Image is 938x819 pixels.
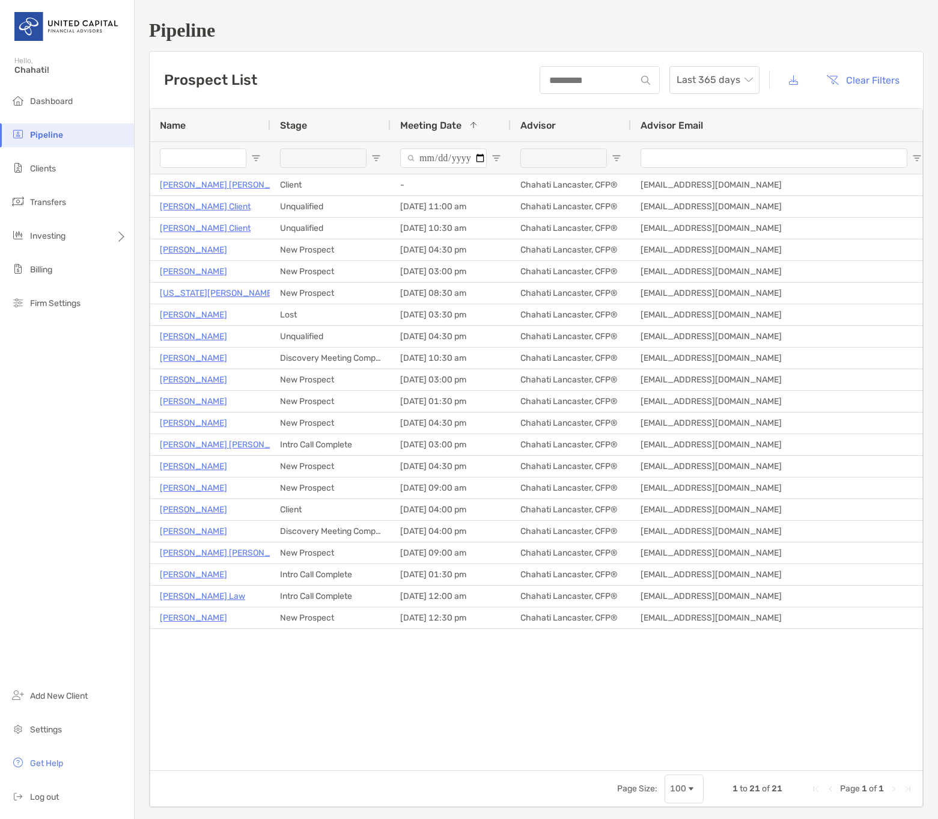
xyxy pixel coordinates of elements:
[511,261,631,282] div: Chahati Lancaster, CFP®
[862,784,867,794] span: 1
[160,120,186,131] span: Name
[631,326,931,347] div: [EMAIL_ADDRESS][DOMAIN_NAME]
[391,607,511,628] div: [DATE] 12:30 pm
[511,239,631,260] div: Chahati Lancaster, CFP®
[11,127,25,141] img: pipeline icon
[270,391,391,412] div: New Prospect
[631,196,931,217] div: [EMAIL_ADDRESS][DOMAIN_NAME]
[11,194,25,209] img: transfers icon
[879,784,884,794] span: 1
[391,218,511,239] div: [DATE] 10:30 am
[400,120,461,131] span: Meeting Date
[160,480,227,495] a: [PERSON_NAME]
[11,295,25,310] img: firm-settings icon
[749,784,760,794] span: 21
[631,348,931,369] div: [EMAIL_ADDRESS][DOMAIN_NAME]
[391,304,511,325] div: [DATE] 03:30 pm
[631,456,931,477] div: [EMAIL_ADDRESS][DOMAIN_NAME]
[160,437,296,452] p: [PERSON_NAME] [PERSON_NAME]
[160,329,227,344] a: [PERSON_NAME]
[11,722,25,736] img: settings icon
[270,434,391,455] div: Intro Call Complete
[270,521,391,542] div: Discovery Meeting Complete
[160,567,227,582] p: [PERSON_NAME]
[160,589,245,604] a: [PERSON_NAME] Law
[30,197,66,207] span: Transfers
[30,96,73,106] span: Dashboard
[631,413,931,434] div: [EMAIL_ADDRESS][DOMAIN_NAME]
[520,120,556,131] span: Advisor
[511,477,631,498] div: Chahati Lancaster, CFP®
[11,755,25,770] img: get-help icon
[164,72,257,88] h3: Prospect List
[270,218,391,239] div: Unqualified
[251,153,261,163] button: Open Filter Menu
[30,231,65,241] span: Investing
[391,564,511,585] div: [DATE] 01:30 pm
[511,607,631,628] div: Chahati Lancaster, CFP®
[30,265,52,275] span: Billing
[811,784,821,794] div: First Page
[631,239,931,260] div: [EMAIL_ADDRESS][DOMAIN_NAME]
[903,784,913,794] div: Last Page
[160,286,275,301] a: [US_STATE][PERSON_NAME]
[270,174,391,195] div: Client
[511,283,631,304] div: Chahati Lancaster, CFP®
[11,228,25,242] img: investing icon
[612,153,621,163] button: Open Filter Menu
[160,242,227,257] a: [PERSON_NAME]
[270,369,391,390] div: New Prospect
[677,67,752,93] span: Last 365 days
[740,784,748,794] span: to
[391,434,511,455] div: [DATE] 03:00 pm
[869,784,877,794] span: of
[511,391,631,412] div: Chahati Lancaster, CFP®
[14,5,120,48] img: United Capital Logo
[270,239,391,260] div: New Prospect
[762,784,770,794] span: of
[641,149,907,168] input: Advisor Email Filter Input
[391,586,511,607] div: [DATE] 12:00 am
[160,545,296,560] a: [PERSON_NAME] [PERSON_NAME]
[631,477,931,498] div: [EMAIL_ADDRESS][DOMAIN_NAME]
[391,456,511,477] div: [DATE] 04:30 pm
[160,307,227,322] p: [PERSON_NAME]
[270,456,391,477] div: New Prospect
[280,120,307,131] span: Stage
[511,196,631,217] div: Chahati Lancaster, CFP®
[160,416,227,431] a: [PERSON_NAME]
[631,261,931,282] div: [EMAIL_ADDRESS][DOMAIN_NAME]
[160,459,227,474] a: [PERSON_NAME]
[160,177,296,192] a: [PERSON_NAME] [PERSON_NAME]
[30,792,59,802] span: Log out
[511,218,631,239] div: Chahati Lancaster, CFP®
[270,542,391,563] div: New Prospect
[270,477,391,498] div: New Prospect
[270,261,391,282] div: New Prospect
[511,586,631,607] div: Chahati Lancaster, CFP®
[270,196,391,217] div: Unqualified
[160,524,227,539] a: [PERSON_NAME]
[270,413,391,434] div: New Prospect
[391,499,511,520] div: [DATE] 04:00 pm
[631,607,931,628] div: [EMAIL_ADDRESS][DOMAIN_NAME]
[732,784,738,794] span: 1
[511,564,631,585] div: Chahati Lancaster, CFP®
[511,542,631,563] div: Chahati Lancaster, CFP®
[631,174,931,195] div: [EMAIL_ADDRESS][DOMAIN_NAME]
[160,149,246,168] input: Name Filter Input
[30,164,56,174] span: Clients
[160,351,227,366] a: [PERSON_NAME]
[631,434,931,455] div: [EMAIL_ADDRESS][DOMAIN_NAME]
[511,456,631,477] div: Chahati Lancaster, CFP®
[912,153,922,163] button: Open Filter Menu
[270,348,391,369] div: Discovery Meeting Complete
[160,610,227,625] a: [PERSON_NAME]
[511,326,631,347] div: Chahati Lancaster, CFP®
